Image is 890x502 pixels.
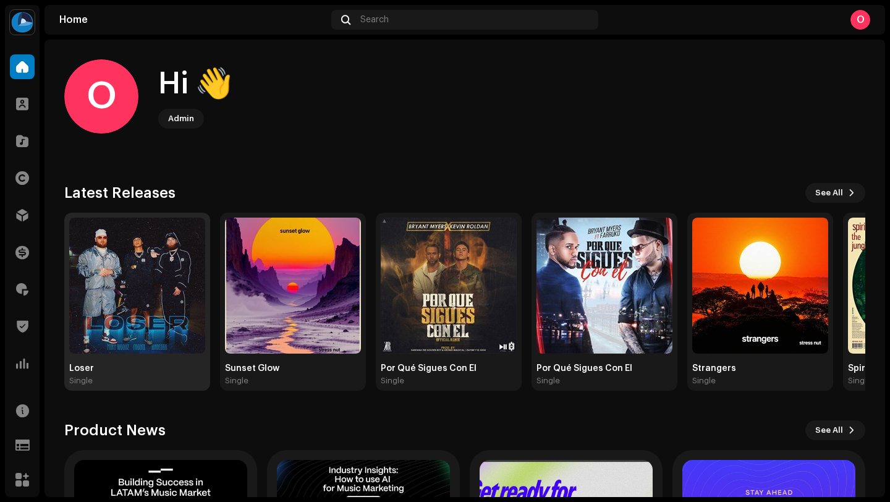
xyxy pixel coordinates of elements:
[805,420,865,440] button: See All
[59,15,326,25] div: Home
[360,15,389,25] span: Search
[848,376,871,386] div: Single
[158,64,232,104] div: Hi 👋
[64,420,166,440] h3: Product News
[69,364,205,373] div: Loser
[64,59,138,134] div: O
[536,376,560,386] div: Single
[381,376,404,386] div: Single
[850,10,870,30] div: O
[69,376,93,386] div: Single
[64,183,176,203] h3: Latest Releases
[381,218,517,354] img: 012808f8-248c-4a6c-b781-5074d286f289
[815,418,843,443] span: See All
[536,218,672,354] img: 8de2726b-1964-47cb-929a-106d7ded1915
[692,376,716,386] div: Single
[225,376,248,386] div: Single
[536,364,672,373] div: Por Qué Sigues Con Él
[69,218,205,354] img: 5b66c9ec-8cc3-4ace-a998-e2e8eb96ef91
[168,111,194,126] div: Admin
[225,364,361,373] div: Sunset Glow
[805,183,865,203] button: See All
[10,10,35,35] img: 31a4402c-14a3-4296-bd18-489e15b936d7
[692,218,828,354] img: c0bffaca-eb27-4a48-9884-e82300b18b4e
[692,364,828,373] div: Strangers
[381,364,517,373] div: Por Qué Sigues Con Él
[815,181,843,205] span: See All
[225,218,361,354] img: 008f9628-5f7e-467a-9656-7d3847579efe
